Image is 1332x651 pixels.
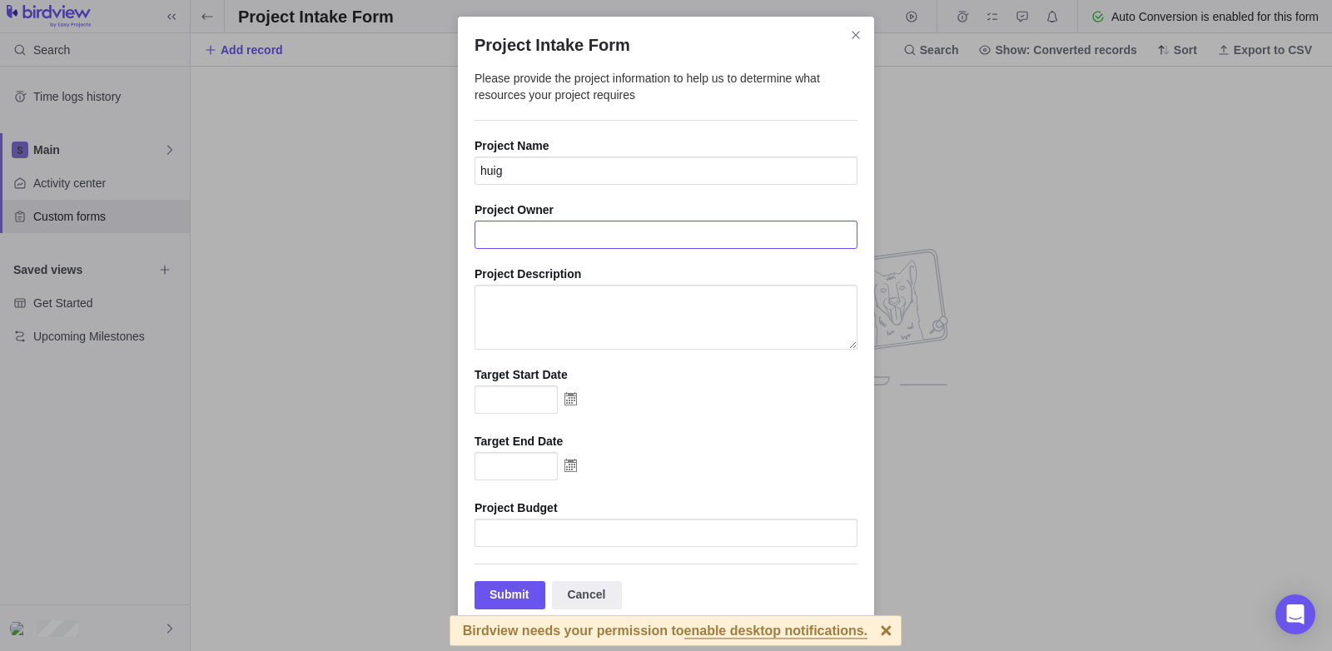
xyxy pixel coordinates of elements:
div: Submit [475,581,545,609]
img: Choose date [558,385,584,412]
div: Open Intercom Messenger [1275,594,1315,634]
img: Choose date [558,452,584,479]
div: Project Owner [475,201,857,218]
span: enable desktop notifications. [684,624,867,639]
div: Project Description [475,266,857,282]
div: Please provide the project information to help us to determine what resources your project requires [475,70,857,121]
div: Birdview needs your permission to [463,616,867,645]
div: Project Budget [475,499,857,516]
div: Project Intake Form [458,17,874,626]
div: Target Start Date [475,366,857,383]
div: Target End Date [475,433,857,450]
div: Project Name [475,137,857,154]
div: Cancel [552,581,622,609]
h2: Project Intake Form [475,33,857,57]
span: Close [844,23,867,47]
